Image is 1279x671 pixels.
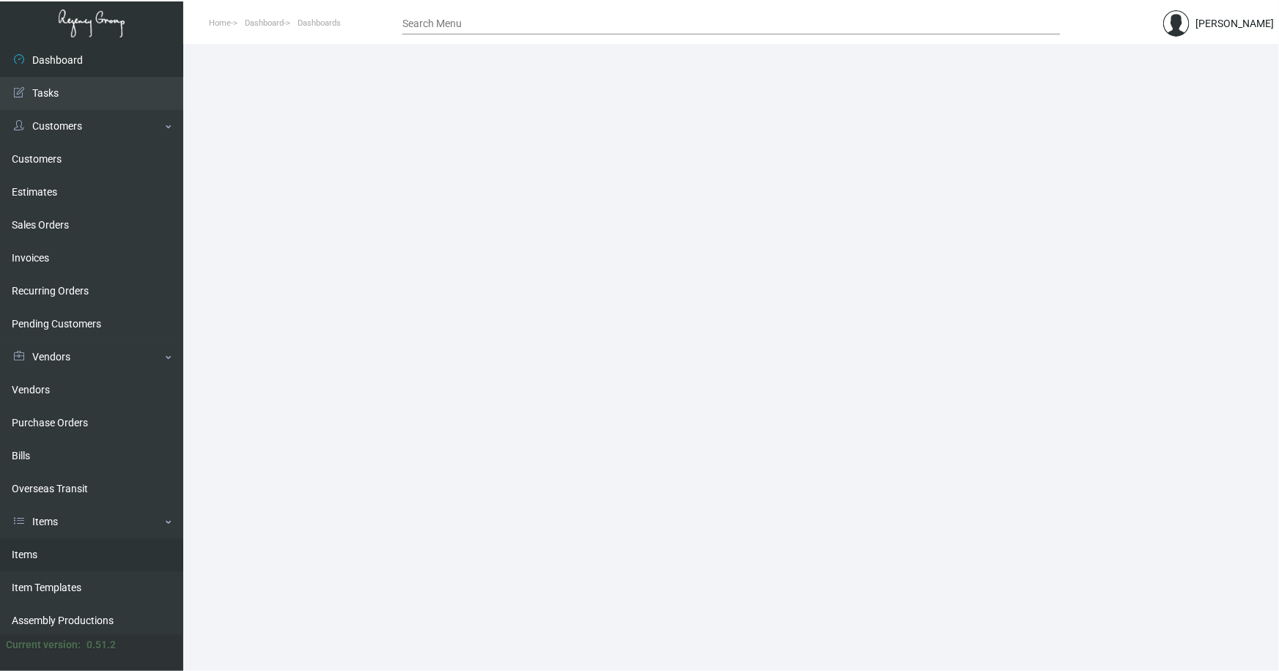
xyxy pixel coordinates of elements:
span: Dashboards [298,18,341,28]
div: Current version: [6,637,81,653]
div: [PERSON_NAME] [1195,16,1274,31]
span: Dashboard [245,18,284,28]
img: admin@bootstrapmaster.com [1163,10,1190,37]
span: Home [209,18,231,28]
div: 0.51.2 [86,637,116,653]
